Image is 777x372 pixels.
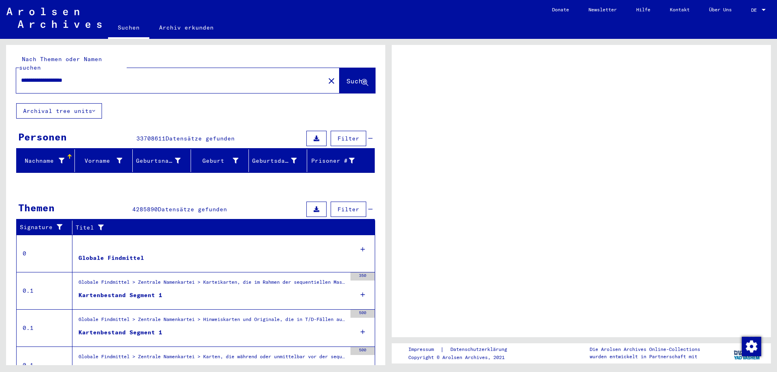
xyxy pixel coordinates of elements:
[590,346,700,353] p: Die Arolsen Archives Online-Collections
[19,55,102,71] mat-label: Nach Themen oder Namen suchen
[350,310,375,318] div: 500
[79,278,346,290] div: Globale Findmittel > Zentrale Namenkartei > Karteikarten, die im Rahmen der sequentiellen Massend...
[323,72,340,89] button: Clear
[249,149,307,172] mat-header-cell: Geburtsdatum
[20,157,64,165] div: Nachname
[408,345,440,354] a: Impressum
[108,18,149,39] a: Suchen
[20,223,66,232] div: Signature
[20,221,74,234] div: Signature
[331,131,366,146] button: Filter
[444,345,517,354] a: Datenschutzerklärung
[191,149,249,172] mat-header-cell: Geburt‏
[75,149,133,172] mat-header-cell: Vorname
[149,18,223,37] a: Archiv erkunden
[79,328,162,337] div: Kartenbestand Segment 1
[350,272,375,281] div: 350
[17,235,72,272] td: 0
[136,135,166,142] span: 33708611
[158,206,227,213] span: Datensätze gefunden
[327,76,336,86] mat-icon: close
[17,149,75,172] mat-header-cell: Nachname
[132,206,158,213] span: 4285890
[18,200,55,215] div: Themen
[17,309,72,346] td: 0.1
[6,8,102,28] img: Arolsen_neg.svg
[18,130,67,144] div: Personen
[194,157,239,165] div: Geburt‏
[136,154,191,167] div: Geburtsname
[310,157,355,165] div: Prisoner #
[408,354,517,361] p: Copyright © Arolsen Archives, 2021
[194,154,249,167] div: Geburt‏
[751,7,760,13] span: DE
[76,221,367,234] div: Titel
[166,135,235,142] span: Datensätze gefunden
[133,149,191,172] mat-header-cell: Geburtsname
[16,103,102,119] button: Archival tree units
[338,135,359,142] span: Filter
[79,254,144,262] div: Globale Findmittel
[79,353,346,364] div: Globale Findmittel > Zentrale Namenkartei > Karten, die während oder unmittelbar vor der sequenti...
[742,337,761,356] img: Zustimmung ändern
[590,353,700,360] p: wurden entwickelt in Partnerschaft mit
[307,149,375,172] mat-header-cell: Prisoner #
[76,223,359,232] div: Titel
[346,77,367,85] span: Suche
[340,68,375,93] button: Suche
[310,154,365,167] div: Prisoner #
[79,316,346,327] div: Globale Findmittel > Zentrale Namenkartei > Hinweiskarten und Originale, die in T/D-Fällen aufgef...
[252,154,307,167] div: Geburtsdatum
[350,347,375,355] div: 500
[252,157,297,165] div: Geburtsdatum
[79,291,162,300] div: Kartenbestand Segment 1
[408,345,517,354] div: |
[20,154,74,167] div: Nachname
[338,206,359,213] span: Filter
[331,202,366,217] button: Filter
[17,272,72,309] td: 0.1
[732,343,762,363] img: yv_logo.png
[78,157,123,165] div: Vorname
[78,154,133,167] div: Vorname
[136,157,180,165] div: Geburtsname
